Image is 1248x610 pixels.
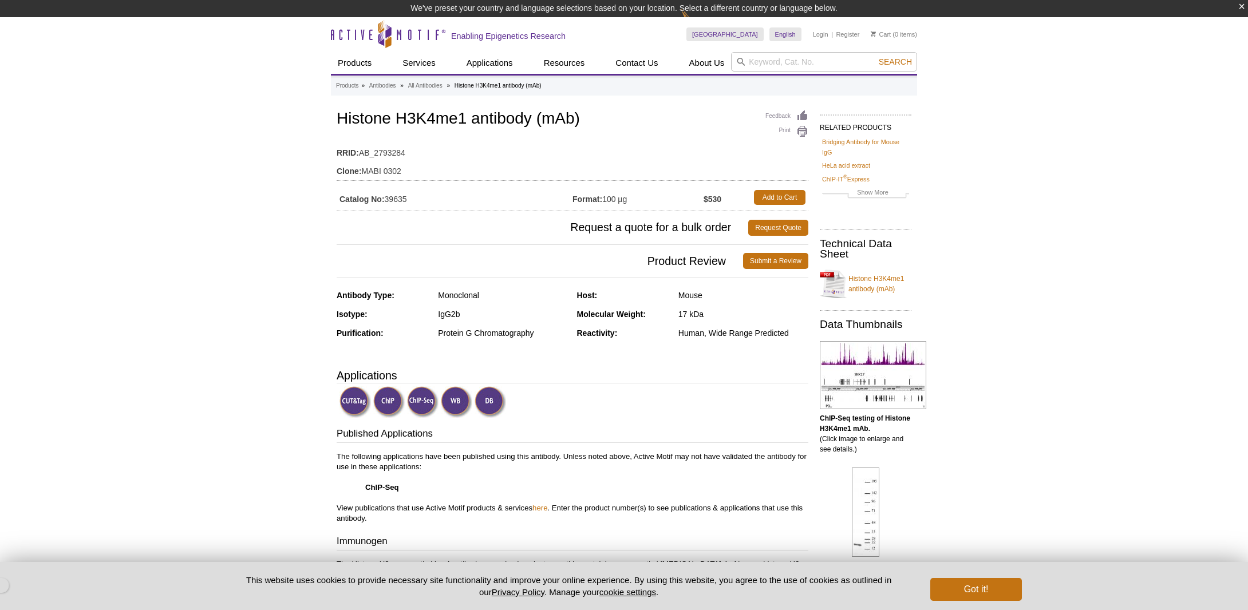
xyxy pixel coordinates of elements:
[686,27,764,41] a: [GEOGRAPHIC_DATA]
[441,386,472,418] img: Western Blot Validated
[820,341,926,409] img: Histone H3K4me1 antibody (mAb) tested by ChIP-Seq.
[572,194,602,204] strong: Format:
[532,504,547,512] a: here
[460,52,520,74] a: Applications
[822,137,909,157] a: Bridging Antibody for Mouse IgG
[337,310,368,319] strong: Isotype:
[879,57,912,66] span: Search
[455,82,542,89] li: Histone H3K4me1 antibody (mAb)
[337,159,808,177] td: MABI 0302
[748,220,808,236] a: Request Quote
[337,427,808,443] h3: Published Applications
[871,30,891,38] a: Cart
[820,114,911,135] h2: RELATED PRODUCTS
[769,27,801,41] a: English
[337,367,808,384] h3: Applications
[337,148,359,158] strong: RRID:
[822,174,870,184] a: ChIP-IT®Express
[337,328,384,338] strong: Purification:
[852,468,879,557] img: Histone H3K4me1 antibody (mAb) tested by Western blot.
[492,587,544,597] a: Privacy Policy
[765,125,808,138] a: Print
[572,187,704,208] td: 100 µg
[875,57,915,67] button: Search
[438,328,568,338] div: Protein G Chromatography
[447,82,450,89] li: »
[339,194,385,204] strong: Catalog No:
[820,413,911,454] p: (Click image to enlarge and see details.)
[678,290,808,300] div: Mouse
[337,451,808,524] p: The following applications have been published using this antibody. Unless noted above, Active Mo...
[577,310,646,319] strong: Molecular Weight:
[820,319,911,330] h2: Data Thumbnails
[681,9,712,35] img: Change Here
[337,166,362,176] strong: Clone:
[731,52,917,72] input: Keyword, Cat. No.
[396,52,443,74] a: Services
[337,534,808,550] h3: Immunogen
[871,31,876,37] img: Your Cart
[337,559,808,569] p: The Histone H3 monomethyl Lys4 antibody was raised against a peptide containing monomethyl [MEDIC...
[365,483,399,492] strong: ChIP-Seq
[226,574,911,598] p: This website uses cookies to provide necessary site functionality and improve your online experie...
[599,587,656,597] button: cookie settings
[678,328,808,338] div: Human, Wide Range Predicted
[704,194,721,204] strong: $530
[820,239,911,259] h2: Technical Data Sheet
[609,52,665,74] a: Contact Us
[743,253,808,269] a: Submit a Review
[331,52,378,74] a: Products
[813,30,828,38] a: Login
[408,81,443,91] a: All Antibodies
[871,27,917,41] li: (0 items)
[754,190,805,205] a: Add to Cart
[407,386,439,418] img: ChIP-Seq Validated
[438,309,568,319] div: IgG2b
[577,328,618,338] strong: Reactivity:
[369,81,396,91] a: Antibodies
[337,253,743,269] span: Product Review
[337,220,748,236] span: Request a quote for a bulk order
[831,27,833,41] li: |
[336,81,358,91] a: Products
[682,52,732,74] a: About Us
[438,290,568,300] div: Monoclonal
[361,82,365,89] li: »
[339,386,371,418] img: CUT&Tag Validated
[678,309,808,319] div: 17 kDa
[475,386,506,418] img: Dot Blot Validated
[337,187,572,208] td: 39635
[373,386,405,418] img: ChIP Validated
[765,110,808,122] a: Feedback
[577,291,598,300] strong: Host:
[820,267,911,301] a: Histone H3K4me1 antibody (mAb)
[337,110,808,129] h1: Histone H3K4me1 antibody (mAb)
[822,187,909,200] a: Show More
[822,160,870,171] a: HeLa acid extract
[400,82,404,89] li: »
[820,561,911,602] p: (Click image to enlarge and see details.)
[820,414,910,433] b: ChIP-Seq testing of Histone H3K4me1 mAb.
[930,578,1022,601] button: Got it!
[537,52,592,74] a: Resources
[337,291,394,300] strong: Antibody Type:
[843,174,847,180] sup: ®
[451,31,566,41] h2: Enabling Epigenetics Research
[337,141,808,159] td: AB_2793284
[836,30,859,38] a: Register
